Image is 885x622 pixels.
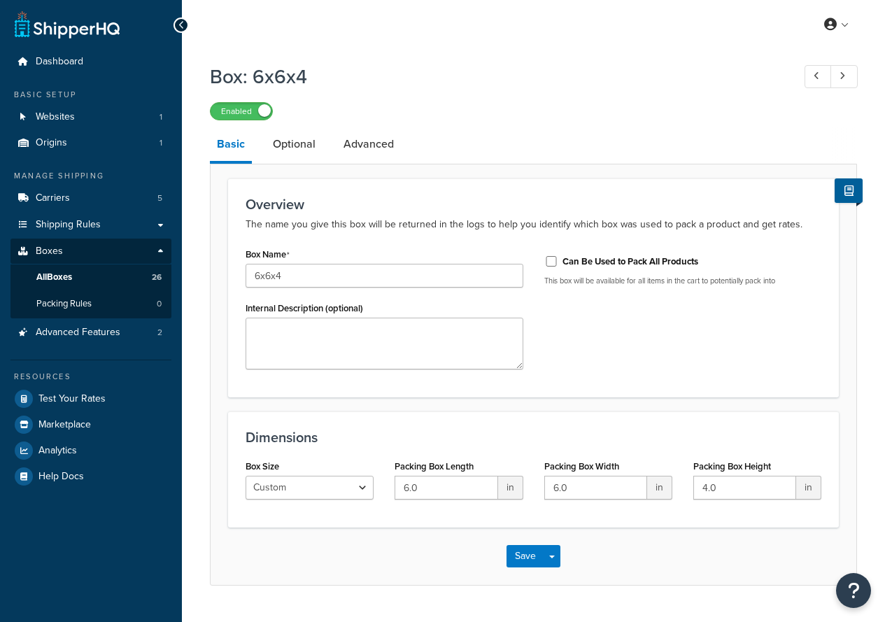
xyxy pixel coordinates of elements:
span: Analytics [38,445,77,457]
label: Can Be Used to Pack All Products [562,255,698,268]
li: Carriers [10,185,171,211]
button: Open Resource Center [836,573,871,608]
span: Dashboard [36,56,83,68]
label: Enabled [211,103,272,120]
button: Show Help Docs [835,178,863,203]
span: in [498,476,523,500]
li: Origins [10,130,171,156]
span: 26 [152,271,162,283]
li: Packing Rules [10,291,171,317]
span: Shipping Rules [36,219,101,231]
label: Packing Box Length [395,461,474,472]
li: Websites [10,104,171,130]
a: Analytics [10,438,171,463]
span: 1 [160,111,162,123]
span: Test Your Rates [38,393,106,405]
a: Shipping Rules [10,212,171,238]
a: Packing Rules0 [10,291,171,317]
span: 5 [157,192,162,204]
a: Advanced [337,127,401,161]
h3: Dimensions [246,430,821,445]
label: Box Name [246,249,290,260]
div: Basic Setup [10,89,171,101]
span: All Boxes [36,271,72,283]
li: Advanced Features [10,320,171,346]
span: in [647,476,672,500]
a: Boxes [10,239,171,264]
span: Origins [36,137,67,149]
a: Previous Record [805,65,832,88]
a: Basic [210,127,252,164]
a: Origins1 [10,130,171,156]
a: Help Docs [10,464,171,489]
div: Manage Shipping [10,170,171,182]
a: Dashboard [10,49,171,75]
span: Carriers [36,192,70,204]
a: Test Your Rates [10,386,171,411]
span: 0 [157,298,162,310]
span: Websites [36,111,75,123]
span: in [796,476,821,500]
p: This box will be available for all items in the cart to potentially pack into [544,276,822,286]
a: Carriers5 [10,185,171,211]
p: The name you give this box will be returned in the logs to help you identify which box was used t... [246,216,821,233]
a: Websites1 [10,104,171,130]
h1: Box: 6x6x4 [210,63,779,90]
span: 1 [160,137,162,149]
a: Optional [266,127,323,161]
div: Resources [10,371,171,383]
span: Marketplace [38,419,91,431]
span: Advanced Features [36,327,120,339]
label: Internal Description (optional) [246,303,363,313]
label: Packing Box Width [544,461,619,472]
span: Packing Rules [36,298,92,310]
a: Next Record [830,65,858,88]
label: Box Size [246,461,279,472]
h3: Overview [246,197,821,212]
button: Save [507,545,544,567]
span: Help Docs [38,471,84,483]
span: 2 [157,327,162,339]
a: Marketplace [10,412,171,437]
a: Advanced Features2 [10,320,171,346]
a: AllBoxes26 [10,264,171,290]
label: Packing Box Height [693,461,771,472]
li: Boxes [10,239,171,318]
span: Boxes [36,246,63,257]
